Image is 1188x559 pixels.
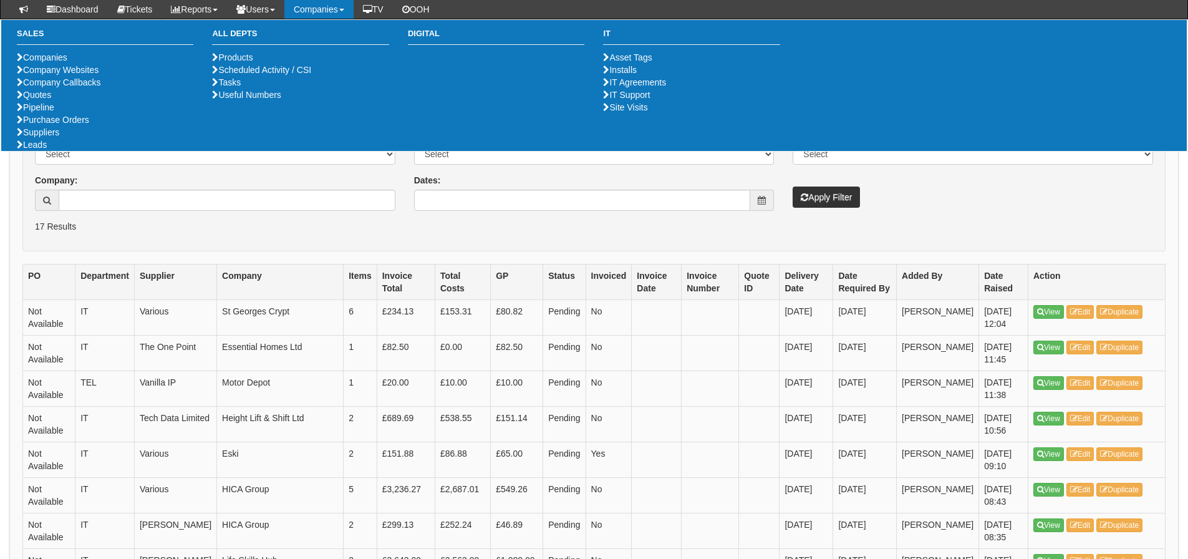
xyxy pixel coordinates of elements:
td: IT [75,406,135,442]
h3: All Depts [212,29,389,45]
a: Quotes [17,90,51,100]
td: [DATE] [780,335,833,371]
td: £20.00 [377,371,435,406]
td: £538.55 [435,406,490,442]
td: £86.88 [435,442,490,477]
td: [DATE] 08:43 [979,477,1028,513]
td: [PERSON_NAME] [897,371,979,406]
th: PO [23,264,75,299]
a: Edit [1066,341,1094,354]
td: 2 [344,442,377,477]
td: [DATE] [780,442,833,477]
td: IT [75,477,135,513]
td: 2 [344,513,377,548]
td: 5 [344,477,377,513]
td: 2 [344,406,377,442]
h3: Digital [408,29,584,45]
label: Company: [35,174,77,187]
a: Duplicate [1096,376,1142,390]
td: £10.00 [491,371,543,406]
td: [DATE] [833,513,897,548]
th: Items [344,264,377,299]
h3: IT [603,29,780,45]
td: [DATE] [833,406,897,442]
th: Status [543,264,586,299]
td: [PERSON_NAME] [897,513,979,548]
a: Duplicate [1096,483,1142,497]
td: Pending [543,477,586,513]
td: £252.24 [435,513,490,548]
td: Not Available [23,371,75,406]
a: Scheduled Activity / CSI [212,65,311,75]
td: Various [134,442,216,477]
td: Motor Depot [217,371,344,406]
a: Companies [17,52,67,62]
td: IT [75,513,135,548]
a: Installs [603,65,637,75]
button: Apply Filter [793,187,860,208]
td: HICA Group [217,513,344,548]
td: £82.50 [377,335,435,371]
th: Delivery Date [780,264,833,299]
td: [DATE] 08:35 [979,513,1028,548]
td: £0.00 [435,335,490,371]
a: Edit [1066,483,1094,497]
p: 17 Results [35,220,1153,233]
td: No [586,513,632,548]
a: Pipeline [17,102,54,112]
a: View [1033,447,1064,461]
th: Total Costs [435,264,490,299]
td: [DATE] [833,442,897,477]
td: TEL [75,371,135,406]
a: Asset Tags [603,52,652,62]
td: Pending [543,299,586,335]
td: £2,687.01 [435,477,490,513]
a: Company Callbacks [17,77,101,87]
td: [DATE] [780,371,833,406]
td: Not Available [23,406,75,442]
td: [PERSON_NAME] [897,406,979,442]
th: Company [217,264,344,299]
td: £3,236.27 [377,477,435,513]
a: Duplicate [1096,412,1142,425]
a: IT Agreements [603,77,666,87]
td: [DATE] [833,299,897,335]
a: Duplicate [1096,518,1142,532]
td: HICA Group [217,477,344,513]
a: Edit [1066,518,1094,532]
td: Various [134,477,216,513]
a: Edit [1066,447,1094,461]
td: [DATE] 11:38 [979,371,1028,406]
a: Suppliers [17,127,59,137]
td: St Georges Crypt [217,299,344,335]
td: £689.69 [377,406,435,442]
td: The One Point [134,335,216,371]
td: Not Available [23,299,75,335]
td: Pending [543,406,586,442]
a: Duplicate [1096,341,1142,354]
td: [PERSON_NAME] [897,442,979,477]
a: View [1033,518,1064,532]
label: Dates: [414,174,441,187]
td: [PERSON_NAME] [897,335,979,371]
td: No [586,299,632,335]
th: Invoiced [586,264,632,299]
a: Edit [1066,376,1094,390]
a: Tasks [212,77,241,87]
th: Action [1028,264,1166,299]
td: £10.00 [435,371,490,406]
a: View [1033,412,1064,425]
td: [DATE] [833,335,897,371]
td: Pending [543,371,586,406]
a: IT Support [603,90,650,100]
td: £151.14 [491,406,543,442]
td: [DATE] [780,513,833,548]
td: £153.31 [435,299,490,335]
td: Not Available [23,442,75,477]
th: Date Required By [833,264,897,299]
td: [DATE] [833,477,897,513]
td: [PERSON_NAME] [897,299,979,335]
td: No [586,335,632,371]
a: Edit [1066,412,1094,425]
td: Not Available [23,477,75,513]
